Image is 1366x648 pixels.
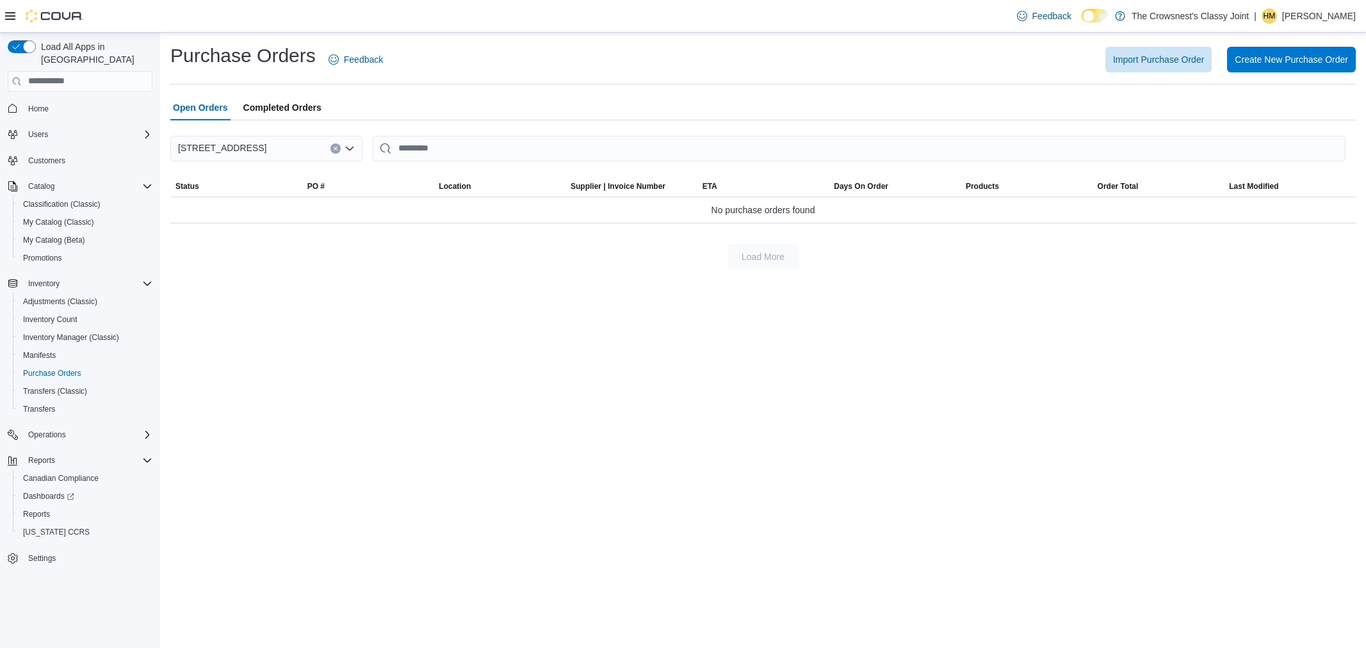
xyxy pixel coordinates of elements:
img: Cova [26,10,83,22]
span: Dashboards [18,489,152,504]
a: Customers [23,153,70,168]
span: Home [23,101,152,117]
a: Dashboards [13,487,158,505]
span: Adjustments (Classic) [18,294,152,309]
button: Order Total [1093,176,1224,197]
button: Clear input [330,143,341,154]
button: Operations [3,426,158,444]
a: Classification (Classic) [18,197,106,212]
span: Supplier | Invoice Number [571,181,665,191]
span: [US_STATE] CCRS [23,527,90,537]
span: Dark Mode [1082,22,1082,23]
span: Inventory Manager (Classic) [23,332,119,343]
span: Purchase Orders [18,366,152,381]
span: Dashboards [23,491,74,501]
span: Inventory Count [18,312,152,327]
button: My Catalog (Classic) [13,213,158,231]
button: Transfers [13,400,158,418]
span: Reports [18,506,152,522]
button: Home [3,99,158,118]
button: Operations [23,427,71,442]
span: Create New Purchase Order [1235,53,1348,66]
button: Inventory Count [13,311,158,328]
a: Transfers (Classic) [18,384,92,399]
span: Load More [742,250,785,263]
h1: Purchase Orders [170,43,316,69]
button: Days On Order [829,176,961,197]
button: Open list of options [345,143,355,154]
a: Purchase Orders [18,366,86,381]
span: My Catalog (Beta) [23,235,85,245]
span: Days On Order [834,181,888,191]
a: Canadian Compliance [18,471,104,486]
a: [US_STATE] CCRS [18,524,95,540]
a: Feedback [1012,3,1077,29]
span: Settings [23,550,152,566]
input: This is a search bar. After typing your query, hit enter to filter the results lower in the page. [373,136,1346,161]
span: Import Purchase Order [1113,53,1204,66]
button: Users [3,126,158,143]
span: Feedback [1032,10,1071,22]
button: Location [434,176,565,197]
a: Promotions [18,250,67,266]
input: Dark Mode [1082,9,1109,22]
span: Order Total [1098,181,1139,191]
button: Promotions [13,249,158,267]
span: Feedback [344,53,383,66]
span: Adjustments (Classic) [23,296,97,307]
button: Inventory [3,275,158,293]
span: PO # [307,181,325,191]
span: Manifests [18,348,152,363]
span: Classification (Classic) [18,197,152,212]
span: Reports [23,453,152,468]
span: Status [175,181,199,191]
a: My Catalog (Classic) [18,215,99,230]
a: Adjustments (Classic) [18,294,102,309]
span: Transfers (Classic) [18,384,152,399]
span: Promotions [23,253,62,263]
button: My Catalog (Beta) [13,231,158,249]
button: Catalog [3,177,158,195]
button: Last Modified [1224,176,1356,197]
button: Supplier | Invoice Number [565,176,697,197]
span: Inventory Manager (Classic) [18,330,152,345]
button: Inventory [23,276,65,291]
button: Manifests [13,346,158,364]
a: Inventory Count [18,312,83,327]
span: Products [966,181,999,191]
span: ETA [703,181,717,191]
span: My Catalog (Classic) [18,215,152,230]
button: Purchase Orders [13,364,158,382]
button: Reports [23,453,60,468]
div: Location [439,181,471,191]
span: Customers [28,156,65,166]
button: Products [961,176,1093,197]
span: Home [28,104,49,114]
span: My Catalog (Beta) [18,232,152,248]
span: Open Orders [173,95,228,120]
a: Inventory Manager (Classic) [18,330,124,345]
button: Create New Purchase Order [1227,47,1356,72]
span: Last Modified [1229,181,1278,191]
span: Users [23,127,152,142]
span: Canadian Compliance [18,471,152,486]
button: Catalog [23,179,60,194]
a: Manifests [18,348,61,363]
span: Classification (Classic) [23,199,101,209]
span: [STREET_ADDRESS] [178,140,266,156]
a: Settings [23,551,61,566]
button: ETA [697,176,829,197]
button: [US_STATE] CCRS [13,523,158,541]
span: Inventory [28,279,60,289]
button: Reports [13,505,158,523]
span: Purchase Orders [23,368,81,378]
span: Inventory [23,276,152,291]
span: Transfers (Classic) [23,386,87,396]
a: Reports [18,506,55,522]
a: Transfers [18,401,60,417]
span: My Catalog (Classic) [23,217,94,227]
button: Users [23,127,53,142]
button: Settings [3,549,158,567]
button: Adjustments (Classic) [13,293,158,311]
span: Reports [23,509,50,519]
